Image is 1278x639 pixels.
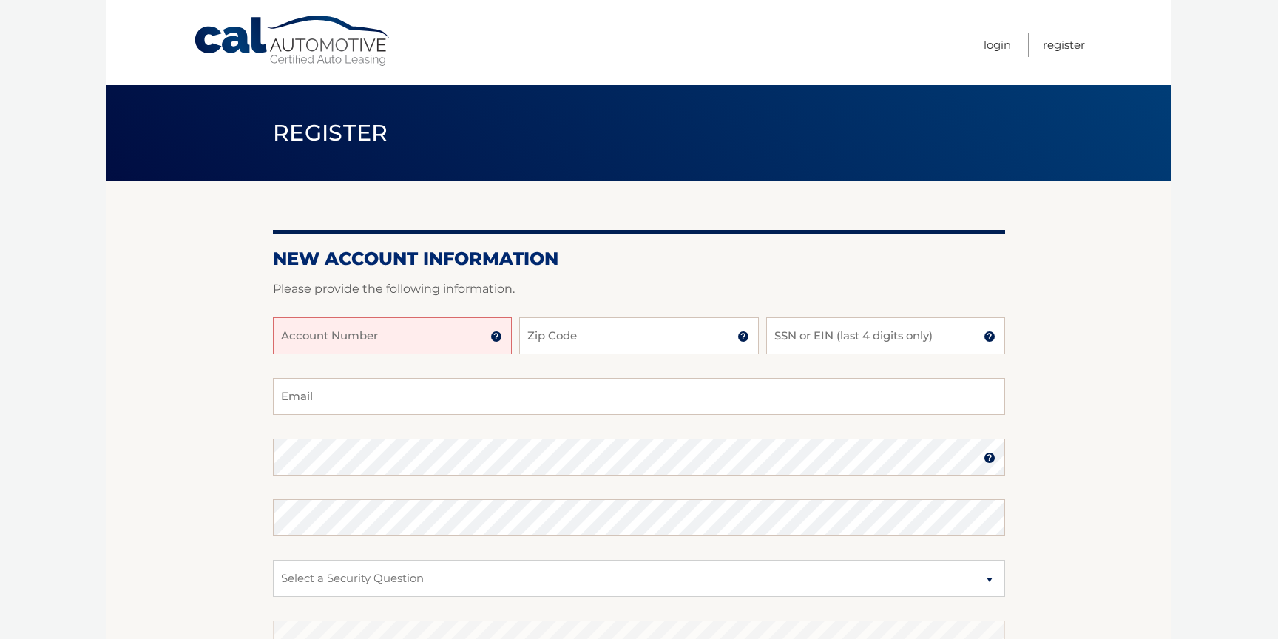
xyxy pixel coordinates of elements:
[273,248,1005,270] h2: New Account Information
[519,317,758,354] input: Zip Code
[273,119,388,146] span: Register
[273,317,512,354] input: Account Number
[984,331,995,342] img: tooltip.svg
[984,33,1011,57] a: Login
[1043,33,1085,57] a: Register
[273,378,1005,415] input: Email
[273,279,1005,300] p: Please provide the following information.
[984,452,995,464] img: tooltip.svg
[737,331,749,342] img: tooltip.svg
[766,317,1005,354] input: SSN or EIN (last 4 digits only)
[490,331,502,342] img: tooltip.svg
[193,15,393,67] a: Cal Automotive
